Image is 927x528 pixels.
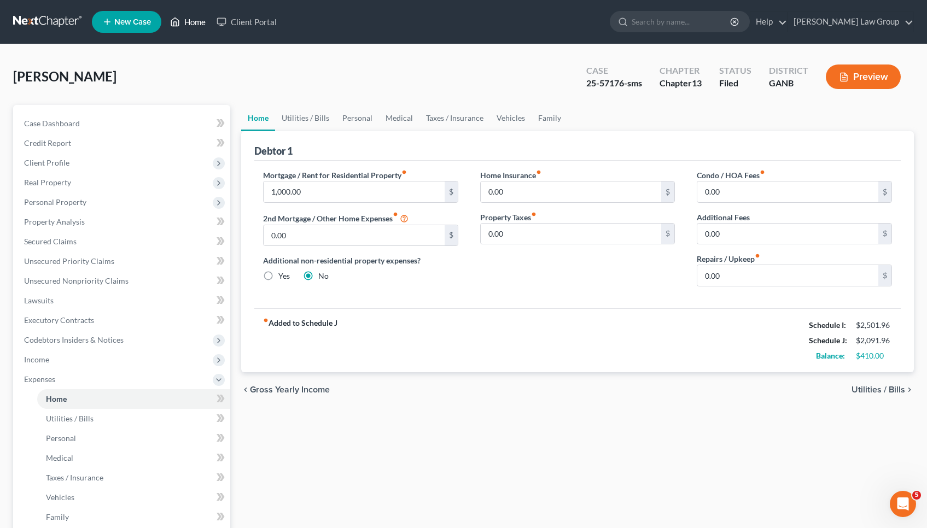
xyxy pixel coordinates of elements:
[24,217,85,226] span: Property Analysis
[15,133,230,153] a: Credit Report
[809,320,846,330] strong: Schedule I:
[769,77,808,90] div: GANB
[856,350,892,361] div: $410.00
[24,296,54,305] span: Lawsuits
[24,374,55,384] span: Expenses
[445,225,458,246] div: $
[697,265,878,286] input: --
[719,77,751,90] div: Filed
[480,169,541,181] label: Home Insurance
[769,64,808,77] div: District
[661,224,674,244] div: $
[15,114,230,133] a: Case Dashboard
[878,224,891,244] div: $
[481,224,662,244] input: --
[254,144,293,157] div: Debtor 1
[379,105,419,131] a: Medical
[15,310,230,330] a: Executory Contracts
[336,105,379,131] a: Personal
[263,255,458,266] label: Additional non-residential property expenses?
[24,315,94,325] span: Executory Contracts
[37,488,230,507] a: Vehicles
[278,271,290,281] label: Yes
[532,105,568,131] a: Family
[46,414,94,423] span: Utilities / Bills
[661,181,674,202] div: $
[750,12,787,32] a: Help
[480,212,537,223] label: Property Taxes
[890,491,916,517] iframe: Intercom live chat
[586,77,642,90] div: 25-57176-sms
[24,178,71,187] span: Real Property
[481,181,662,202] input: --
[856,335,892,346] div: $2,091.96
[250,385,330,394] span: Gross Yearly Income
[263,212,409,225] label: 2nd Mortgage / Other Home Expenses
[37,507,230,527] a: Family
[241,385,250,394] i: chevron_left
[826,64,901,89] button: Preview
[13,68,116,84] span: [PERSON_NAME]
[46,473,103,482] span: Taxes / Insurance
[24,276,129,285] span: Unsecured Nonpriority Claims
[445,181,458,202] div: $
[24,119,80,128] span: Case Dashboard
[419,105,490,131] a: Taxes / Insurance
[275,105,336,131] a: Utilities / Bills
[760,169,765,175] i: fiber_manual_record
[15,291,230,310] a: Lawsuits
[211,12,282,32] a: Client Portal
[263,318,269,323] i: fiber_manual_record
[114,18,151,26] span: New Case
[24,237,77,246] span: Secured Claims
[697,212,750,223] label: Additional Fees
[816,351,845,360] strong: Balance:
[809,336,847,345] strong: Schedule J:
[15,232,230,251] a: Secured Claims
[632,11,732,32] input: Search by name...
[912,491,921,500] span: 5
[241,385,330,394] button: chevron_left Gross Yearly Income
[15,251,230,271] a: Unsecured Priority Claims
[46,492,74,502] span: Vehicles
[24,335,124,344] span: Codebtors Insiders & Notices
[393,212,398,217] i: fiber_manual_record
[24,138,71,148] span: Credit Report
[788,12,913,32] a: [PERSON_NAME] Law Group
[697,169,765,181] label: Condo / HOA Fees
[24,256,114,266] span: Unsecured Priority Claims
[490,105,532,131] a: Vehicles
[697,181,878,202] input: --
[46,453,73,462] span: Medical
[586,64,642,77] div: Case
[263,169,407,181] label: Mortgage / Rent for Residential Property
[24,355,49,364] span: Income
[264,225,445,246] input: --
[755,253,760,259] i: fiber_manual_record
[46,433,76,443] span: Personal
[878,265,891,286] div: $
[37,429,230,448] a: Personal
[37,409,230,429] a: Utilities / Bills
[719,64,751,77] div: Status
[852,385,905,394] span: Utilities / Bills
[697,224,878,244] input: --
[15,212,230,232] a: Property Analysis
[531,212,537,217] i: fiber_manual_record
[878,181,891,202] div: $
[536,169,541,175] i: fiber_manual_record
[697,253,760,265] label: Repairs / Upkeep
[46,394,67,403] span: Home
[660,77,702,90] div: Chapter
[264,181,445,202] input: --
[24,197,86,207] span: Personal Property
[165,12,211,32] a: Home
[263,318,337,363] strong: Added to Schedule J
[401,169,407,175] i: fiber_manual_record
[856,320,892,331] div: $2,501.96
[46,512,69,521] span: Family
[15,271,230,291] a: Unsecured Nonpriority Claims
[241,105,275,131] a: Home
[37,448,230,468] a: Medical
[24,158,69,167] span: Client Profile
